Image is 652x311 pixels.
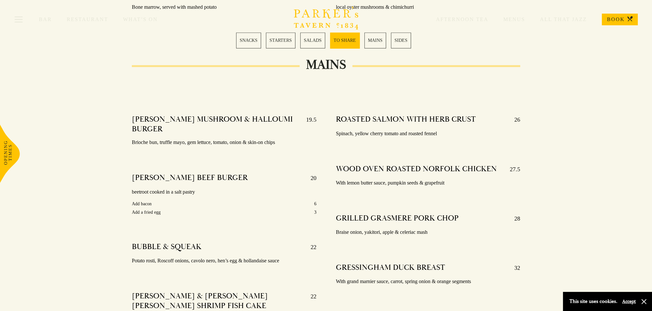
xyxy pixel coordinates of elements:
a: 2 / 6 [266,32,295,48]
h2: MAINS [300,57,352,73]
p: 22 [304,242,316,252]
p: 19.5 [300,114,316,134]
p: Spinach, yellow cherry tomato and roasted fennel [336,129,520,138]
p: 28 [508,213,520,224]
a: 6 / 6 [391,32,411,48]
p: Add bacon [132,200,152,208]
p: This site uses cookies. [569,297,617,306]
h4: [PERSON_NAME] MUSHROOM & HALLOUMI BURGER [132,114,299,134]
p: beetroot cooked in a salt pastry [132,187,316,197]
a: 1 / 6 [236,32,261,48]
p: 32 [508,263,520,273]
a: 4 / 6 [330,32,360,48]
button: Close and accept [641,298,647,305]
p: Add a fried egg [132,208,161,216]
p: With grand marnier sauce, carrot, spring onion & orange segments [336,277,520,286]
button: Accept [622,298,636,305]
h4: ROASTED SALMON WITH HERB CRUST [336,114,476,125]
p: Brioche bun, truffle mayo, gem lettuce, tomato, onion & skin-on chips [132,138,316,147]
p: 20 [304,173,316,183]
p: Potato rosti, Roscoff onions, cavolo nero, hen’s egg & hollandaise sauce [132,256,316,266]
h4: GRILLED GRASMERE PORK CHOP [336,213,459,224]
p: Braise onion, yakitori, apple & celeriac mash [336,228,520,237]
a: 5 / 6 [364,32,386,48]
p: 22 [304,291,316,311]
a: 3 / 6 [300,32,325,48]
h4: WOOD OVEN ROASTED NORFOLK CHICKEN [336,164,497,174]
h4: GRESSINGHAM DUCK BREAST [336,263,445,273]
h4: BUBBLE & SQUEAK [132,242,201,252]
p: 3 [314,208,316,216]
h4: [PERSON_NAME] & [PERSON_NAME] [PERSON_NAME] SHRIMP FISH CAKE [132,291,304,311]
h4: [PERSON_NAME] BEEF BURGER [132,173,248,183]
p: 27.5 [503,164,520,174]
p: 6 [314,200,316,208]
p: With lemon butter sauce, pumpkin seeds & grapefruit [336,178,520,188]
p: 26 [508,114,520,125]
